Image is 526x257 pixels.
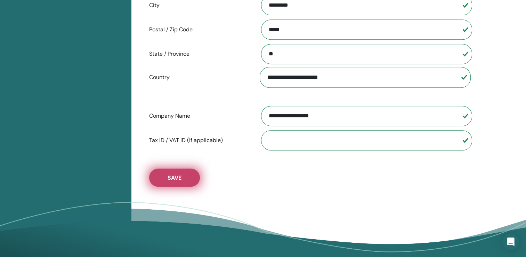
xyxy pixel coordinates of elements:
[502,233,519,250] div: Open Intercom Messenger
[144,47,254,61] label: State / Province
[144,71,254,84] label: Country
[168,174,181,181] span: Save
[144,23,254,36] label: Postal / Zip Code
[149,169,200,187] button: Save
[144,134,254,147] label: Tax ID / VAT ID (if applicable)
[144,109,254,123] label: Company Name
